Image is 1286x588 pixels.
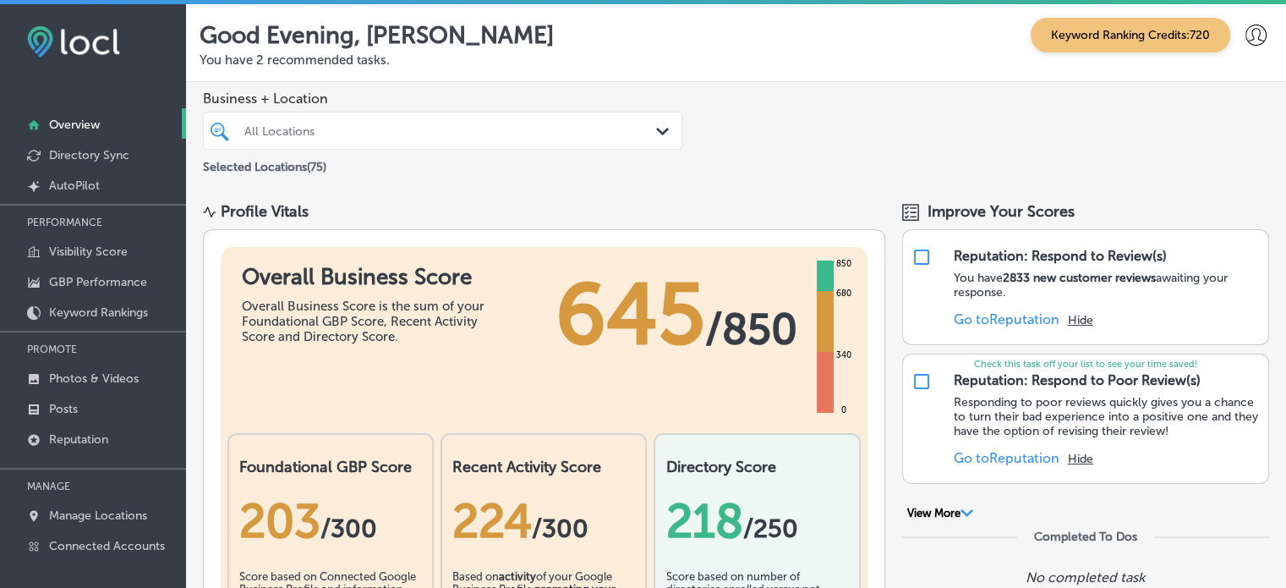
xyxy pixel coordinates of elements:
[452,493,635,549] div: 224
[1068,452,1093,466] button: Hide
[49,245,128,259] p: Visibility Score
[49,305,148,320] p: Keyword Rankings
[244,124,658,138] div: All Locations
[200,52,1272,68] p: You have 2 recommended tasks.
[1068,313,1093,327] button: Hide
[1031,18,1230,52] span: Keyword Ranking Credits: 720
[902,506,979,521] button: View More
[954,450,1059,466] a: Go toReputation
[1026,569,1145,585] p: No completed task
[49,179,100,193] p: AutoPilot
[833,257,855,271] div: 850
[665,493,848,549] div: 218
[49,508,147,523] p: Manage Locations
[555,264,705,365] span: 645
[49,275,147,289] p: GBP Performance
[452,458,635,476] h2: Recent Activity Score
[239,458,422,476] h2: Foundational GBP Score
[954,311,1059,327] a: Go toReputation
[49,402,78,416] p: Posts
[954,372,1201,388] div: Reputation: Respond to Poor Review(s)
[320,514,377,544] span: / 300
[742,514,797,544] span: /250
[954,248,1167,264] div: Reputation: Respond to Review(s)
[49,118,100,132] p: Overview
[833,349,855,362] div: 340
[833,287,855,300] div: 680
[1034,530,1137,544] div: Completed To Dos
[242,264,495,290] h1: Overall Business Score
[49,371,139,386] p: Photos & Videos
[532,514,588,544] span: /300
[221,202,309,221] div: Profile Vitals
[49,432,108,447] p: Reputation
[954,395,1260,438] p: Responding to poor reviews quickly gives you a chance to turn their bad experience into a positiv...
[705,304,797,354] span: / 850
[954,271,1260,299] p: You have awaiting your response.
[242,299,495,344] div: Overall Business Score is the sum of your Foundational GBP Score, Recent Activity Score and Direc...
[903,359,1268,370] p: Check this task off your list to see your time saved!
[203,91,682,107] span: Business + Location
[1003,271,1156,285] strong: 2833 new customer reviews
[27,26,120,58] img: fda3e92497d09a02dc62c9cd864e3231.png
[49,148,129,162] p: Directory Sync
[200,21,554,49] p: Good Evening, [PERSON_NAME]
[203,153,326,174] p: Selected Locations ( 75 )
[928,202,1075,221] span: Improve Your Scores
[499,570,536,583] b: activity
[838,404,850,417] div: 0
[49,539,165,553] p: Connected Accounts
[239,493,422,549] div: 203
[665,458,848,476] h2: Directory Score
